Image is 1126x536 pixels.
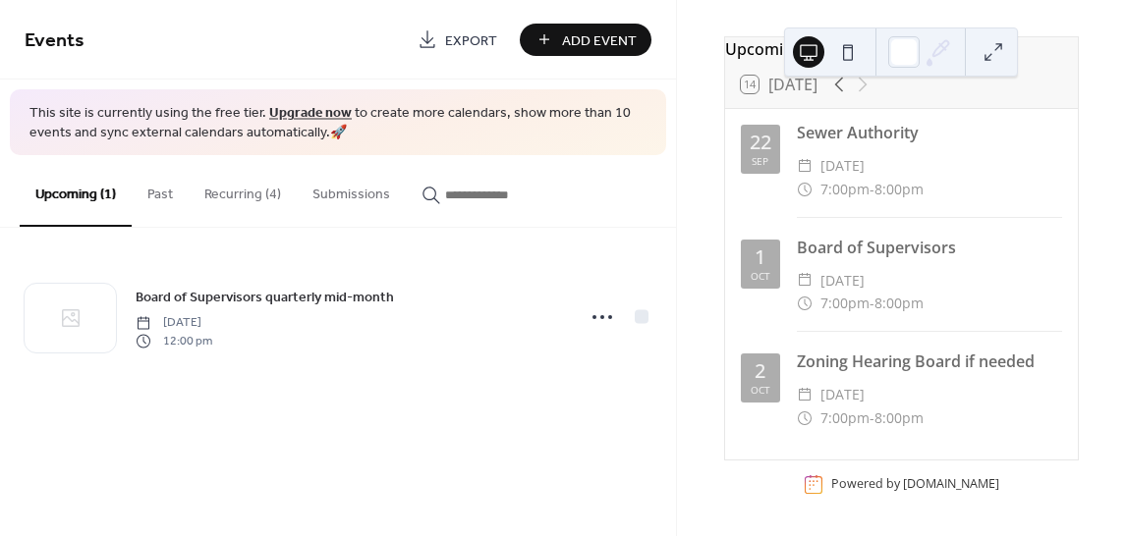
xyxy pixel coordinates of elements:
[797,154,813,178] div: ​
[751,271,770,281] div: Oct
[750,133,771,152] div: 22
[820,292,870,315] span: 7:00pm
[136,288,394,308] span: Board of Supervisors quarterly mid-month
[820,406,870,430] span: 7:00pm
[269,100,352,127] a: Upgrade now
[725,37,1078,61] div: Upcoming events
[445,30,497,51] span: Export
[903,476,999,493] a: [DOMAIN_NAME]
[132,155,189,225] button: Past
[874,292,924,315] span: 8:00pm
[29,104,647,142] span: This site is currently using the free tier. to create more calendars, show more than 10 events an...
[751,385,770,395] div: Oct
[874,178,924,201] span: 8:00pm
[870,178,874,201] span: -
[870,292,874,315] span: -
[755,361,765,381] div: 2
[297,155,406,225] button: Submissions
[820,178,870,201] span: 7:00pm
[136,314,212,332] span: [DATE]
[755,247,765,267] div: 1
[403,24,512,56] a: Export
[797,383,813,406] div: ​
[831,476,999,493] div: Powered by
[752,156,768,166] div: Sep
[797,406,813,430] div: ​
[874,406,924,430] span: 8:00pm
[189,155,297,225] button: Recurring (4)
[820,269,865,293] span: [DATE]
[136,332,212,349] span: 12:00 pm
[20,155,132,227] button: Upcoming (1)
[797,178,813,201] div: ​
[820,383,865,406] span: [DATE]
[136,286,394,308] a: Board of Supervisors quarterly mid-month
[562,30,637,51] span: Add Event
[797,121,1062,144] div: Sewer Authority
[797,269,813,293] div: ​
[797,292,813,315] div: ​
[797,349,1062,373] div: Zoning Hearing Board if needed
[25,22,84,60] span: Events
[820,154,865,178] span: [DATE]
[870,406,874,430] span: -
[797,236,1062,259] div: Board of Supervisors
[520,24,651,56] button: Add Event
